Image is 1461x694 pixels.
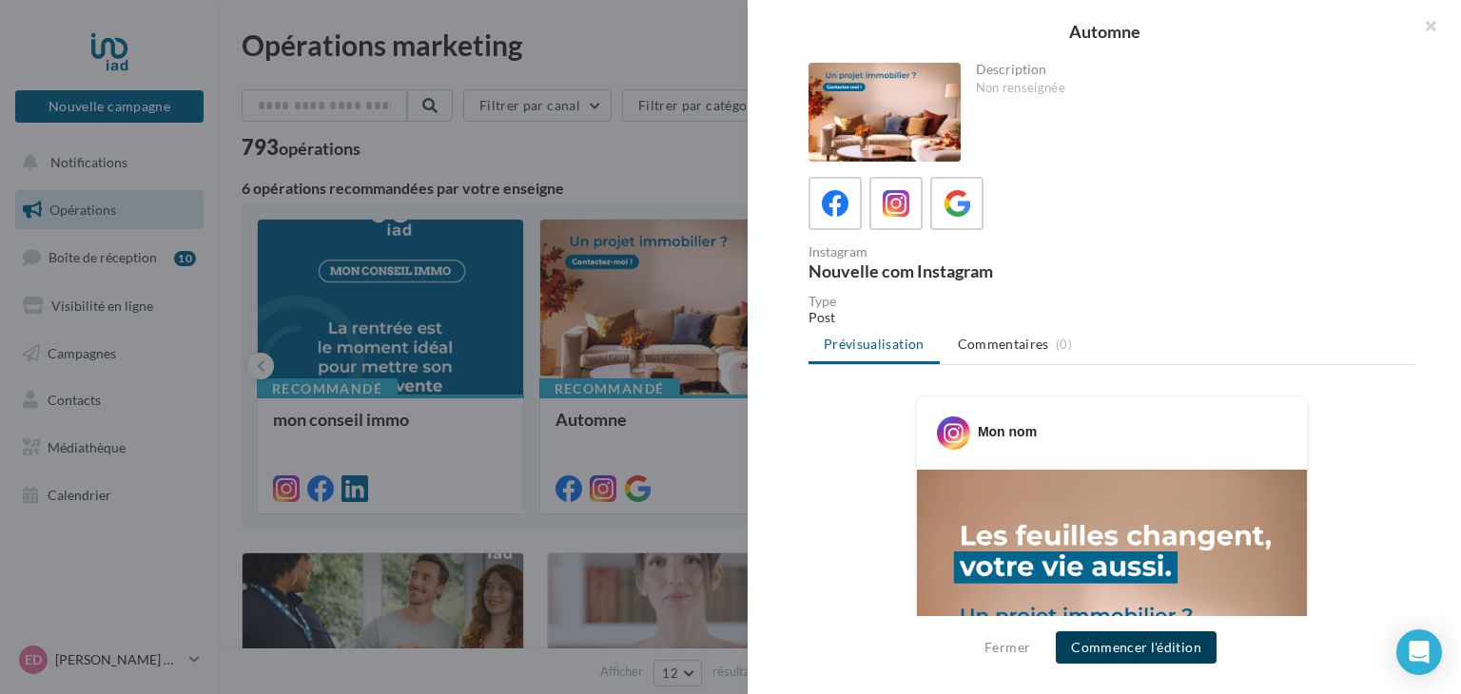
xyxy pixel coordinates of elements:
[808,262,1104,280] div: Nouvelle com Instagram
[808,245,1104,259] div: Instagram
[1056,337,1072,352] span: (0)
[778,23,1431,40] div: Automne
[808,308,1415,327] div: Post
[1396,629,1442,675] div: Open Intercom Messenger
[978,422,1037,441] div: Mon nom
[977,636,1038,659] button: Fermer
[976,63,1401,76] div: Description
[1056,631,1217,664] button: Commencer l'édition
[958,335,1049,354] span: Commentaires
[976,80,1401,97] div: Non renseignée
[808,295,1415,308] div: Type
